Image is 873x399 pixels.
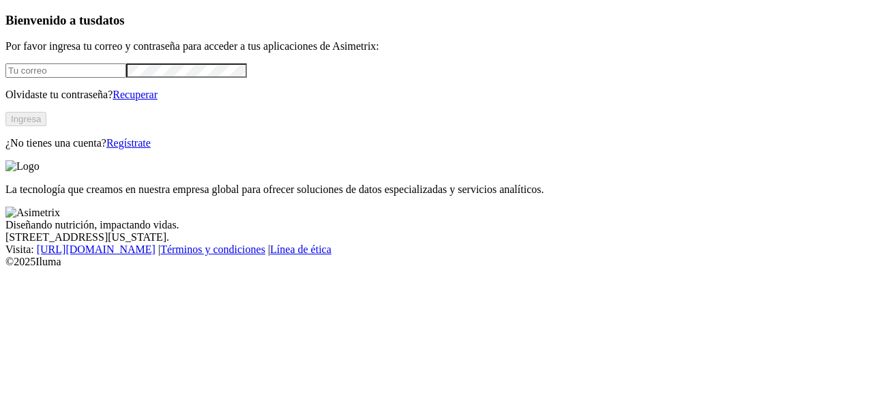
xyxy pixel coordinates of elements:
a: Línea de ética [270,243,331,255]
div: Visita : | | [5,243,868,256]
div: [STREET_ADDRESS][US_STATE]. [5,231,868,243]
a: Términos y condiciones [160,243,265,255]
p: Olvidaste tu contraseña? [5,89,868,101]
a: [URL][DOMAIN_NAME] [37,243,156,255]
p: ¿No tienes una cuenta? [5,137,868,149]
h3: Bienvenido a tus [5,13,868,28]
img: Asimetrix [5,207,60,219]
div: © 2025 Iluma [5,256,868,268]
p: La tecnología que creamos en nuestra empresa global para ofrecer soluciones de datos especializad... [5,183,868,196]
a: Regístrate [106,137,151,149]
button: Ingresa [5,112,46,126]
div: Diseñando nutrición, impactando vidas. [5,219,868,231]
p: Por favor ingresa tu correo y contraseña para acceder a tus aplicaciones de Asimetrix: [5,40,868,53]
img: Logo [5,160,40,173]
span: datos [95,13,125,27]
a: Recuperar [113,89,158,100]
input: Tu correo [5,63,126,78]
